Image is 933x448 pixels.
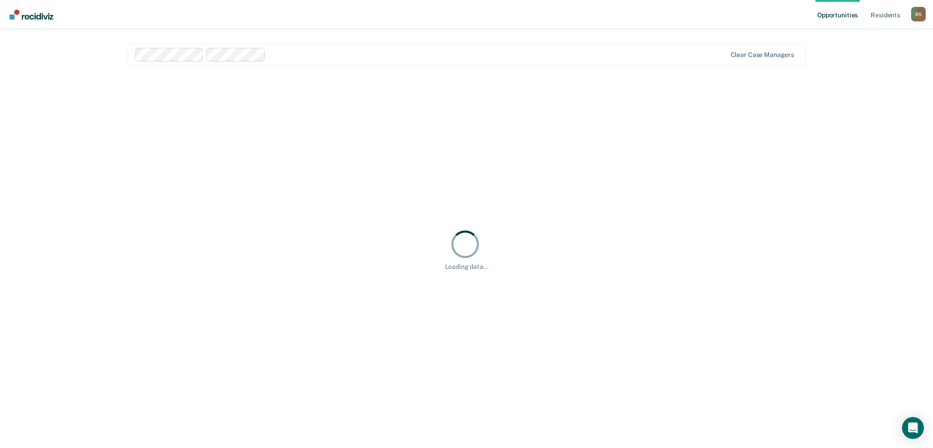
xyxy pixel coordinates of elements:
[731,51,794,59] div: Clear case managers
[445,263,488,271] div: Loading data...
[902,417,924,439] div: Open Intercom Messenger
[10,10,53,20] img: Recidiviz
[911,7,926,21] button: Profile dropdown button
[911,7,926,21] div: B S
